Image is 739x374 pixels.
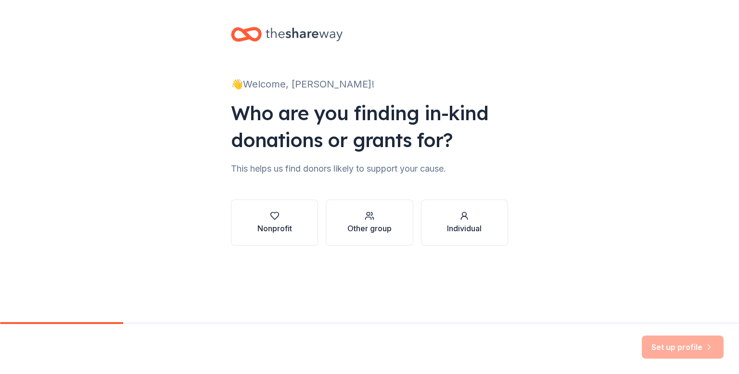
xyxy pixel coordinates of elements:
button: Nonprofit [231,199,318,246]
button: Individual [421,199,508,246]
div: Who are you finding in-kind donations or grants for? [231,100,508,153]
div: 👋 Welcome, [PERSON_NAME]! [231,76,508,92]
button: Other group [326,199,413,246]
div: Individual [447,223,482,234]
div: Other group [347,223,392,234]
div: This helps us find donors likely to support your cause. [231,161,508,176]
div: Nonprofit [257,223,292,234]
